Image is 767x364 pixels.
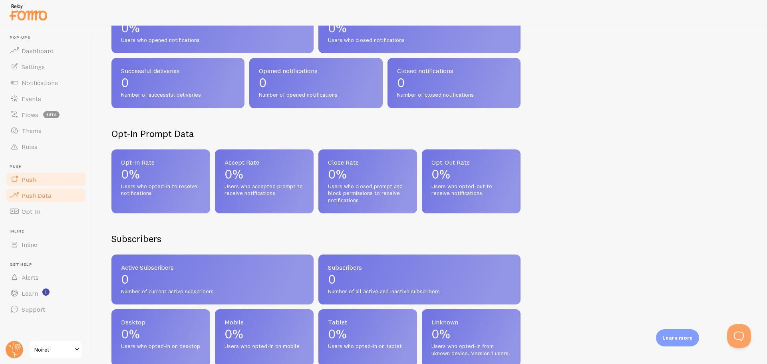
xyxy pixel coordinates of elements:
[225,168,304,181] p: 0%
[121,168,201,181] p: 0%
[121,288,304,295] span: Number of current active subscribers
[431,343,511,357] span: Users who opted-in from uknown device. Version 1 users.
[328,159,407,165] span: Close Rate
[111,127,521,140] h2: Opt-In Prompt Data
[5,91,87,107] a: Events
[8,2,48,22] img: fomo-relay-logo-orange.svg
[656,329,699,346] div: Learn more
[328,288,511,295] span: Number of all active and inactive subscribers
[328,183,407,204] span: Users who closed prompt and block permissions to receive notifications
[662,334,693,342] p: Learn more
[727,324,751,348] iframe: Help Scout Beacon - Open
[22,111,38,119] span: Flows
[5,171,87,187] a: Push
[5,59,87,75] a: Settings
[22,305,45,313] span: Support
[328,168,407,181] p: 0%
[225,159,304,165] span: Accept Rate
[397,68,511,74] span: Closed notifications
[328,319,407,325] span: Tablet
[10,35,87,40] span: Pop-ups
[328,37,511,44] span: Users who closed notifications
[22,289,38,297] span: Learn
[121,319,201,325] span: Desktop
[328,328,407,340] p: 0%
[111,233,161,245] h2: Subscribers
[225,183,304,197] span: Users who accepted prompt to receive notifications
[121,328,201,340] p: 0%
[43,111,60,118] span: beta
[431,183,511,197] span: Users who opted-out to receive notifications
[22,79,58,87] span: Notifications
[121,22,304,34] p: 0%
[22,47,54,55] span: Dashboard
[22,63,45,71] span: Settings
[121,37,304,44] span: Users who opened notifications
[22,273,39,281] span: Alerts
[259,68,373,74] span: Opened notifications
[431,319,511,325] span: Unknown
[259,91,373,99] span: Number of opened notifications
[22,241,37,249] span: Inline
[5,107,87,123] a: Flows beta
[10,229,87,234] span: Inline
[121,183,201,197] span: Users who opted-in to receive notifications
[10,262,87,267] span: Get Help
[22,207,40,215] span: Opt-In
[225,328,304,340] p: 0%
[431,168,511,181] p: 0%
[121,76,235,89] p: 0
[22,127,42,135] span: Theme
[121,159,201,165] span: Opt-In Rate
[34,345,72,354] span: Noirel
[10,164,87,169] span: Push
[225,319,304,325] span: Mobile
[5,285,87,301] a: Learn
[22,143,38,151] span: Rules
[5,75,87,91] a: Notifications
[42,288,50,296] svg: <p>Watch New Feature Tutorials!</p>
[5,203,87,219] a: Opt-In
[5,187,87,203] a: Push Data
[29,340,83,359] a: Noirel
[225,343,304,350] span: Users who opted-in on mobile
[121,343,201,350] span: Users who opted-in on desktop
[5,139,87,155] a: Rules
[328,273,511,286] p: 0
[22,95,41,103] span: Events
[5,43,87,59] a: Dashboard
[22,191,52,199] span: Push Data
[431,328,511,340] p: 0%
[121,273,304,286] p: 0
[5,123,87,139] a: Theme
[22,175,36,183] span: Push
[397,76,511,89] p: 0
[121,68,235,74] span: Successful deliveries
[5,269,87,285] a: Alerts
[5,237,87,253] a: Inline
[328,343,407,350] span: Users who opted-in on tablet
[328,22,511,34] p: 0%
[397,91,511,99] span: Number of closed notifications
[5,301,87,317] a: Support
[259,76,373,89] p: 0
[328,264,511,271] span: Subscribers
[121,91,235,99] span: Number of successful deliveries
[431,159,511,165] span: Opt-Out Rate
[121,264,304,271] span: Active Subscribers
